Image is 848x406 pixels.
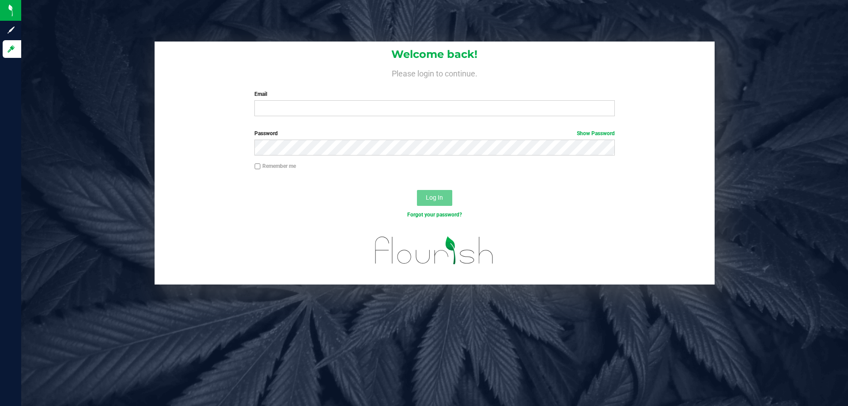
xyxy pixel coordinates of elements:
[155,67,715,78] h4: Please login to continue.
[426,194,443,201] span: Log In
[417,190,452,206] button: Log In
[407,212,462,218] a: Forgot your password?
[254,163,261,170] input: Remember me
[254,90,614,98] label: Email
[254,130,278,137] span: Password
[7,45,15,53] inline-svg: Log in
[155,49,715,60] h1: Welcome back!
[7,26,15,34] inline-svg: Sign up
[254,162,296,170] label: Remember me
[364,228,504,273] img: flourish_logo.svg
[577,130,615,137] a: Show Password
